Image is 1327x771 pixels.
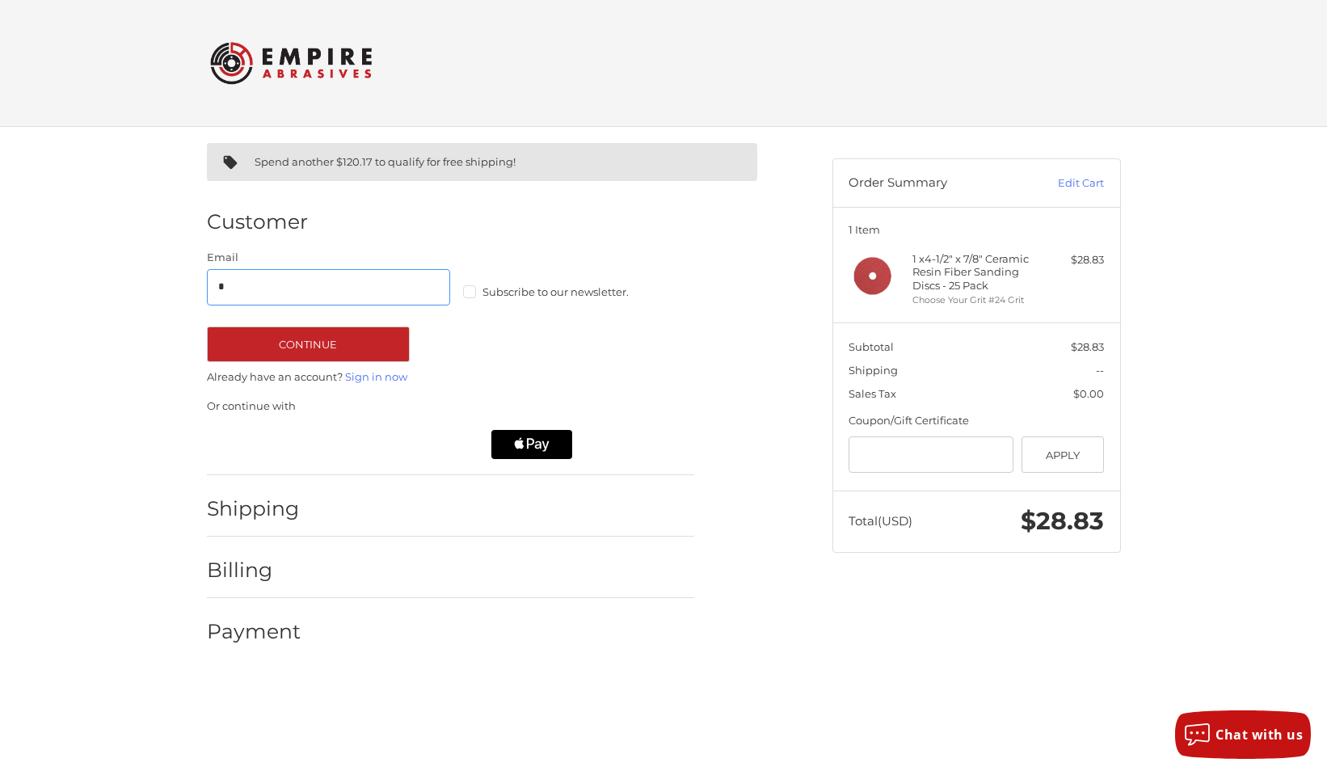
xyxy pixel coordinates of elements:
span: Chat with us [1215,726,1303,744]
h3: 1 Item [849,223,1104,236]
li: Choose Your Grit #24 Grit [912,293,1036,307]
span: -- [1096,364,1104,377]
div: $28.83 [1040,252,1104,268]
span: Sales Tax [849,387,896,400]
span: Subtotal [849,340,894,353]
h2: Customer [207,209,308,234]
a: Edit Cart [1022,175,1104,192]
span: Shipping [849,364,898,377]
h2: Payment [207,619,301,644]
label: Email [207,250,451,266]
button: Apply [1022,436,1105,473]
input: Gift Certificate or Coupon Code [849,436,1013,473]
button: Continue [207,327,410,362]
span: Total (USD) [849,513,912,529]
span: Spend another $120.17 to qualify for free shipping! [255,155,516,168]
button: Chat with us [1175,710,1311,759]
span: Subscribe to our newsletter. [482,285,629,298]
a: Sign in now [345,370,407,383]
h4: 1 x 4-1/2" x 7/8" Ceramic Resin Fiber Sanding Discs - 25 Pack [912,252,1036,292]
p: Already have an account? [207,369,694,385]
iframe: PayPal-paypal [201,430,331,459]
span: $0.00 [1073,387,1104,400]
div: Coupon/Gift Certificate [849,413,1104,429]
h2: Shipping [207,496,301,521]
h3: Order Summary [849,175,1022,192]
span: $28.83 [1071,340,1104,353]
span: $28.83 [1021,506,1104,536]
h2: Billing [207,558,301,583]
p: Or continue with [207,398,694,415]
img: Empire Abrasives [210,32,372,95]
